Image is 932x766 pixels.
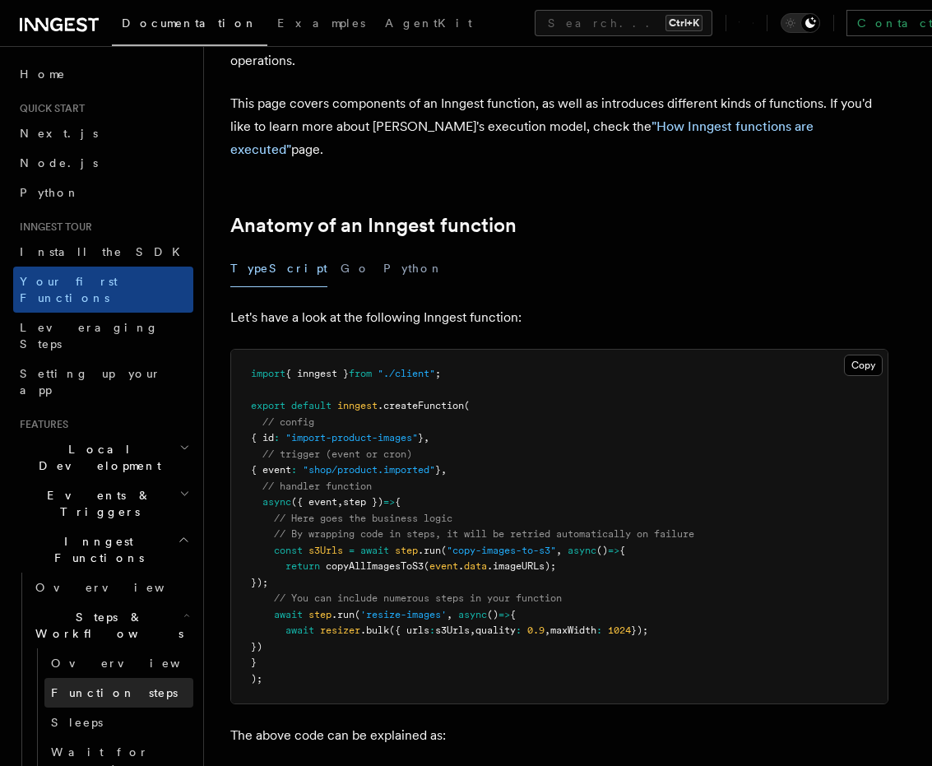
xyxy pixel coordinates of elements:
span: return [285,560,320,572]
span: ({ urls [389,624,429,636]
span: const [274,545,303,556]
span: import [251,368,285,379]
span: // By wrapping code in steps, it will be retried automatically on failure [274,528,694,540]
span: { id [251,432,274,443]
span: step [395,545,418,556]
span: AgentKit [385,16,472,30]
span: // config [262,416,314,428]
span: // trigger (event or cron) [262,448,412,460]
span: => [383,496,395,508]
span: ({ event [291,496,337,508]
span: .run [418,545,441,556]
span: Events & Triggers [13,487,179,520]
span: step [308,609,332,620]
span: { inngest } [285,368,349,379]
span: . [458,560,464,572]
span: // Here goes the business logic [274,513,452,524]
span: }); [631,624,648,636]
span: , [556,545,562,556]
span: } [251,657,257,668]
span: async [568,545,596,556]
p: The above code can be explained as: [230,724,888,747]
span: Overview [35,581,205,594]
span: Leveraging Steps [20,321,159,351]
a: Sleeps [44,708,193,737]
a: AgentKit [375,5,482,44]
span: Sleeps [51,716,103,729]
a: Install the SDK [13,237,193,267]
span: { [395,496,401,508]
span: data [464,560,487,572]
span: Function steps [51,686,178,699]
span: s3Urls [308,545,343,556]
span: await [285,624,314,636]
span: Examples [277,16,365,30]
span: Home [20,66,66,82]
span: Python [20,186,80,199]
span: export [251,400,285,411]
span: , [424,432,429,443]
span: : [429,624,435,636]
button: Inngest Functions [13,527,193,573]
span: ; [435,368,441,379]
span: , [447,609,452,620]
span: : [596,624,602,636]
a: Anatomy of an Inngest function [230,214,517,237]
span: , [545,624,550,636]
button: Toggle dark mode [781,13,820,33]
button: Search...Ctrl+K [535,10,712,36]
a: Node.js [13,148,193,178]
a: Function steps [44,678,193,708]
span: } [435,464,441,476]
span: .imageURLs); [487,560,556,572]
span: Overview [51,657,220,670]
span: "./client" [378,368,435,379]
button: TypeScript [230,250,327,287]
span: Node.js [20,156,98,169]
a: Documentation [112,5,267,46]
button: Copy [844,355,883,376]
span: Your first Functions [20,275,118,304]
span: inngest [337,400,378,411]
a: Setting up your app [13,359,193,405]
span: event [429,560,458,572]
span: Local Development [13,441,179,474]
span: .bulk [360,624,389,636]
span: step }) [343,496,383,508]
span: : [291,464,297,476]
span: // handler function [262,480,372,492]
span: 'resize-images' [360,609,447,620]
a: Your first Functions [13,267,193,313]
span: ( [441,545,447,556]
a: Home [13,59,193,89]
span: 0.9 [527,624,545,636]
a: Overview [44,648,193,678]
p: Let's have a look at the following Inngest function: [230,306,888,329]
span: ( [424,560,429,572]
button: Go [341,250,370,287]
span: "import-product-images" [285,432,418,443]
span: Inngest Functions [13,533,178,566]
a: Overview [29,573,193,602]
span: } [418,432,424,443]
span: s3Urls [435,624,470,636]
span: , [337,496,343,508]
span: => [608,545,619,556]
span: "shop/product.imported" [303,464,435,476]
a: Python [13,178,193,207]
span: Features [13,418,68,431]
span: Setting up your app [20,367,161,397]
span: async [458,609,487,620]
button: Local Development [13,434,193,480]
span: : [516,624,522,636]
span: await [274,609,303,620]
a: Examples [267,5,375,44]
span: => [498,609,510,620]
span: 1024 [608,624,631,636]
button: Events & Triggers [13,480,193,527]
span: , [470,624,475,636]
p: This page covers components of an Inngest function, as well as introduces different kinds of func... [230,92,888,161]
span: Next.js [20,127,98,140]
span: "copy-images-to-s3" [447,545,556,556]
span: copyAllImagesToS3 [326,560,424,572]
